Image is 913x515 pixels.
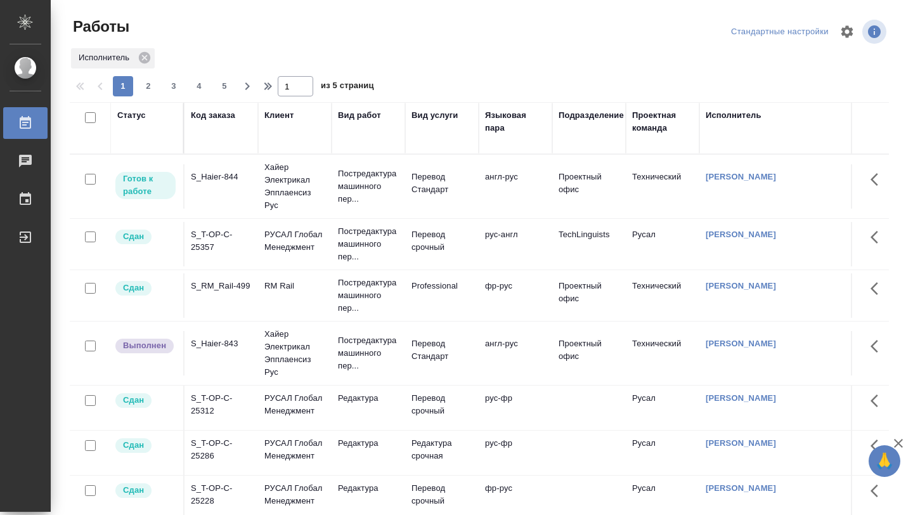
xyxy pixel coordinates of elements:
button: Здесь прячутся важные кнопки [863,431,893,461]
span: Посмотреть информацию [862,20,889,44]
div: S_T-OP-C-25357 [191,228,252,254]
td: англ-рус [479,164,552,209]
div: Вид работ [338,109,381,122]
div: Менеджер проверил работу исполнителя, передает ее на следующий этап [114,228,177,245]
td: Технический [626,273,699,318]
div: Менеджер проверил работу исполнителя, передает ее на следующий этап [114,392,177,409]
p: Готов к работе [123,173,168,198]
div: Статус [117,109,146,122]
td: рус-фр [479,386,552,430]
p: Редактура [338,482,399,495]
p: РУСАЛ Глобал Менеджмент [264,437,325,462]
p: RM Rail [264,280,325,292]
a: [PERSON_NAME] [706,281,776,290]
td: TechLinguists [552,222,626,266]
td: Русал [626,222,699,266]
p: Перевод Стандарт [411,337,472,363]
button: Здесь прячутся важные кнопки [863,386,893,416]
button: 5 [214,76,235,96]
div: Исполнитель может приступить к работе [114,171,177,200]
button: Здесь прячутся важные кнопки [863,331,893,362]
p: Professional [411,280,472,292]
td: фр-рус [479,273,552,318]
p: Постредактура машинного пер... [338,225,399,263]
p: Перевод Стандарт [411,171,472,196]
div: S_RM_Rail-499 [191,280,252,292]
p: Сдан [123,282,144,294]
span: 4 [189,80,209,93]
button: Здесь прячутся важные кнопки [863,273,893,304]
td: Технический [626,331,699,375]
span: 3 [164,80,184,93]
td: Проектный офис [552,273,626,318]
a: [PERSON_NAME] [706,230,776,239]
div: Исполнитель [71,48,155,68]
button: 3 [164,76,184,96]
button: 4 [189,76,209,96]
td: Русал [626,431,699,475]
td: Технический [626,164,699,209]
p: Хайер Электрикал Эпплаенсиз Рус [264,328,325,379]
p: РУСАЛ Глобал Менеджмент [264,228,325,254]
a: [PERSON_NAME] [706,172,776,181]
p: РУСАЛ Глобал Менеджмент [264,482,325,507]
p: Постредактура машинного пер... [338,334,399,372]
a: [PERSON_NAME] [706,339,776,348]
p: Сдан [123,394,144,407]
div: S_T-OP-C-25228 [191,482,252,507]
p: Редактура [338,392,399,405]
td: Проектный офис [552,164,626,209]
button: Здесь прячутся важные кнопки [863,222,893,252]
p: Перевод срочный [411,228,472,254]
span: 2 [138,80,159,93]
p: РУСАЛ Глобал Менеджмент [264,392,325,417]
div: Клиент [264,109,294,122]
p: Сдан [123,439,144,452]
p: Исполнитель [79,51,134,64]
button: Здесь прячутся важные кнопки [863,164,893,195]
div: S_T-OP-C-25312 [191,392,252,417]
div: split button [728,22,832,42]
span: Работы [70,16,129,37]
td: Русал [626,386,699,430]
p: Сдан [123,230,144,243]
div: Код заказа [191,109,235,122]
p: Сдан [123,484,144,497]
p: Перевод срочный [411,392,472,417]
td: англ-рус [479,331,552,375]
div: Языковая пара [485,109,546,134]
div: Менеджер проверил работу исполнителя, передает ее на следующий этап [114,437,177,454]
div: S_T-OP-C-25286 [191,437,252,462]
div: Подразделение [559,109,624,122]
div: S_Haier-843 [191,337,252,350]
div: Исполнитель завершил работу [114,337,177,355]
td: рус-англ [479,222,552,266]
span: из 5 страниц [321,78,374,96]
button: 🙏 [869,445,900,477]
p: Редактура срочная [411,437,472,462]
div: Менеджер проверил работу исполнителя, передает ее на следующий этап [114,482,177,499]
p: Постредактура машинного пер... [338,277,399,315]
p: Хайер Электрикал Эпплаенсиз Рус [264,161,325,212]
span: Настроить таблицу [832,16,862,47]
td: рус-фр [479,431,552,475]
button: Здесь прячутся важные кнопки [863,476,893,506]
div: Проектная команда [632,109,693,134]
span: 🙏 [874,448,895,474]
p: Редактура [338,437,399,450]
a: [PERSON_NAME] [706,483,776,493]
a: [PERSON_NAME] [706,438,776,448]
p: Перевод срочный [411,482,472,507]
p: Выполнен [123,339,166,352]
div: S_Haier-844 [191,171,252,183]
span: 5 [214,80,235,93]
button: 2 [138,76,159,96]
div: Менеджер проверил работу исполнителя, передает ее на следующий этап [114,280,177,297]
div: Вид услуги [411,109,458,122]
p: Постредактура машинного пер... [338,167,399,205]
td: Проектный офис [552,331,626,375]
div: Исполнитель [706,109,761,122]
a: [PERSON_NAME] [706,393,776,403]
